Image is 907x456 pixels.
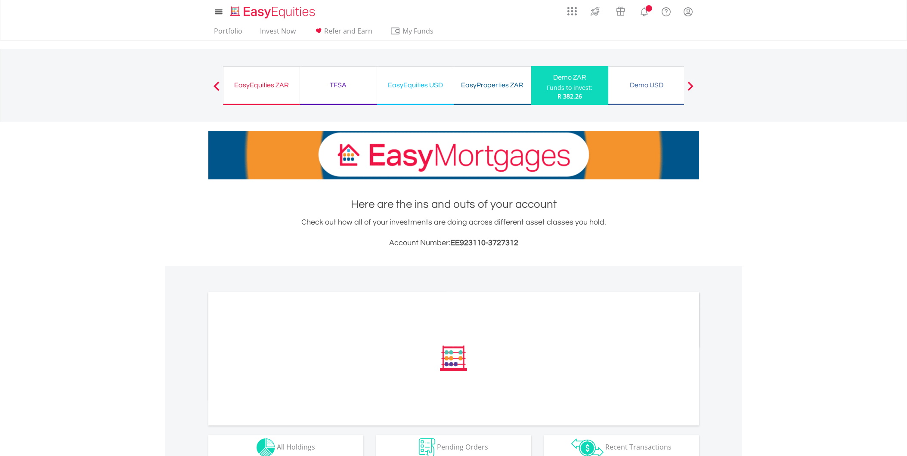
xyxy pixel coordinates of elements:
button: Previous [208,86,225,94]
span: Recent Transactions [605,442,672,452]
img: vouchers-v2.svg [613,4,628,18]
span: EE923110-3727312 [450,239,518,247]
img: thrive-v2.svg [588,4,602,18]
h1: Here are the ins and outs of your account [208,197,699,212]
span: My Funds [390,25,446,37]
span: Pending Orders [437,442,488,452]
a: Home page [227,2,319,19]
div: EasyEquities ZAR [229,79,294,91]
a: My Profile [677,2,699,21]
a: Refer and Earn [310,27,376,40]
h3: Account Number: [208,237,699,249]
a: Invest Now [257,27,299,40]
a: Vouchers [608,2,633,18]
div: Demo ZAR [536,71,603,83]
span: All Holdings [277,442,315,452]
div: EasyProperties ZAR [459,79,526,91]
a: Portfolio [210,27,246,40]
div: Check out how all of your investments are doing across different asset classes you hold. [208,216,699,249]
div: TFSA [305,79,371,91]
div: Demo USD [613,79,680,91]
img: EasyMortage Promotion Banner [208,131,699,179]
a: FAQ's and Support [655,2,677,19]
div: EasyEquities USD [382,79,449,91]
a: AppsGrid [562,2,582,16]
a: Notifications [633,2,655,19]
img: EasyEquities_Logo.png [229,5,319,19]
img: grid-menu-icon.svg [567,6,577,16]
span: R 382.26 [557,92,582,100]
span: Refer and Earn [324,26,372,36]
div: Funds to invest: [547,83,592,92]
button: Next [682,86,699,94]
